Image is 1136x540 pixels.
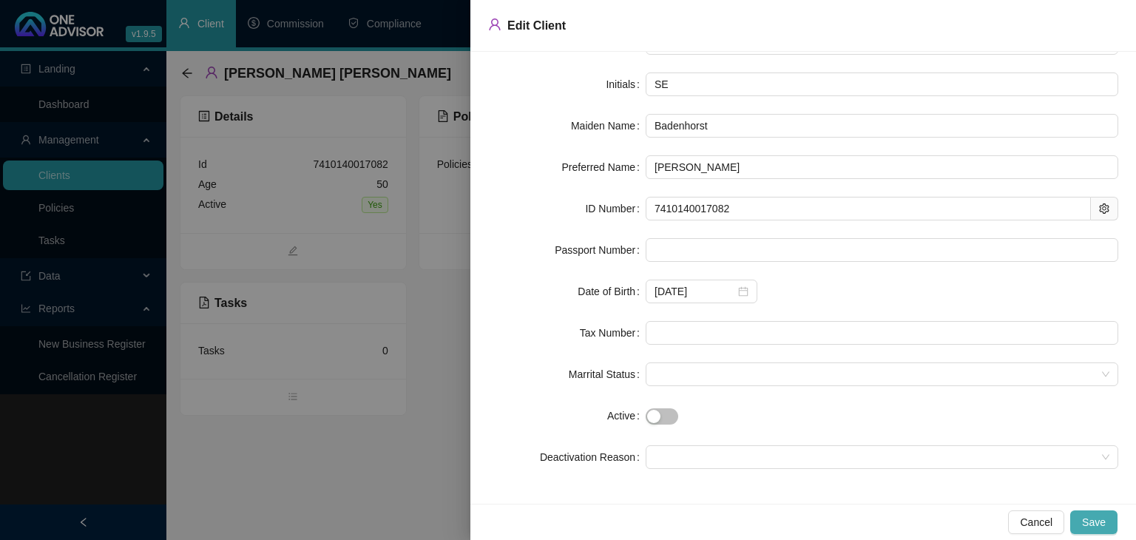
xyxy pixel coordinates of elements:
[578,280,646,303] label: Date of Birth
[580,321,646,345] label: Tax Number
[1008,510,1064,534] button: Cancel
[540,445,646,469] label: Deactivation Reason
[655,283,735,300] input: Select date
[606,72,646,96] label: Initials
[585,197,646,220] label: ID Number
[1070,510,1118,534] button: Save
[562,155,646,179] label: Preferred Name
[569,362,646,386] label: Marrital Status
[1020,514,1052,530] span: Cancel
[571,114,646,138] label: Maiden Name
[1082,514,1106,530] span: Save
[488,18,501,31] span: user
[607,404,646,428] label: Active
[507,19,566,32] span: Edit Client
[1099,203,1109,214] span: setting
[555,238,646,262] label: Passport Number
